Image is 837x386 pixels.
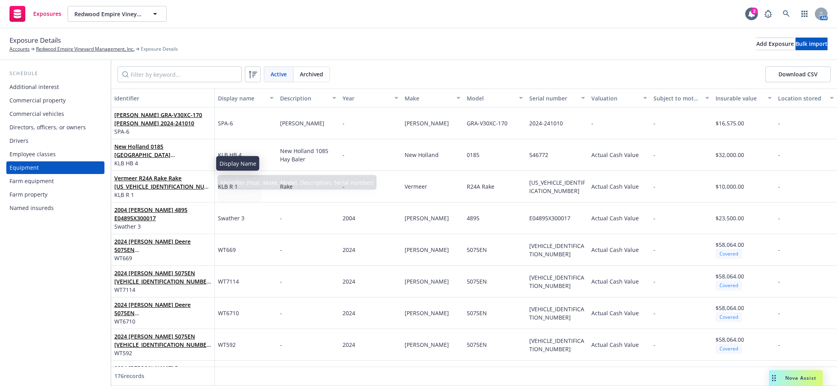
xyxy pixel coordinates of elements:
[343,309,355,317] span: 2024
[760,6,776,22] a: Report a Bug
[6,81,104,93] a: Additional interest
[467,151,479,159] span: 0185
[114,372,144,380] span: 176 records
[114,143,191,167] a: New Holland 0185 [GEOGRAPHIC_DATA] [GEOGRAPHIC_DATA] 546772
[280,309,282,317] span: -
[114,349,211,357] span: WT592
[280,341,282,348] span: -
[529,242,584,258] span: [VEHICLE_IDENTIFICATION_NUMBER]
[280,119,324,127] span: [PERSON_NAME]
[141,45,178,53] span: Exposure Details
[756,38,794,50] div: Add Exposure
[405,151,439,159] span: New Holland
[526,89,588,108] button: Serial number
[114,286,211,294] span: WT7114
[6,70,104,78] div: Schedule
[588,89,650,108] button: Valuation
[280,278,282,285] span: -
[591,151,639,159] span: Actual Cash Value
[653,151,655,159] span: -
[218,94,265,102] div: Display name
[9,121,86,134] div: Directors, officers, or owners
[591,278,639,285] span: Actual Cash Value
[114,111,202,127] a: [PERSON_NAME] GRA-V30XC-170 [PERSON_NAME] 2024-241010
[114,191,211,199] span: KLB R 1
[114,317,211,325] span: WT6710
[650,89,712,108] button: Subject to motor vehicle insurance law
[9,81,59,93] div: Additional interest
[769,370,823,386] button: Nova Assist
[114,269,211,286] span: 2024 [PERSON_NAME] 5075EN [VEHICLE_IDENTIFICATION_NUMBER]
[114,174,209,199] a: Vermeer R24A Rake Rake [US_VEHICLE_IDENTIFICATION_NUMBER]
[712,89,775,108] button: Insurable value
[467,119,508,127] span: GRA-V30XC-170
[114,269,210,293] a: 2024 [PERSON_NAME] 5075EN [VEHICLE_IDENTIFICATION_NUMBER]
[653,341,655,348] span: -
[218,119,233,127] span: SPA-6
[343,341,355,348] span: 2024
[405,278,449,285] span: [PERSON_NAME]
[9,134,28,147] div: Drivers
[653,119,655,127] span: -
[6,121,104,134] a: Directors, officers, or owners
[9,45,30,53] a: Accounts
[114,301,211,317] span: 2024 [PERSON_NAME] Deere 5075EN [VEHICLE_IDENTIFICATION_NUMBER]
[591,309,639,317] span: Actual Cash Value
[775,89,837,108] button: Location stored
[716,272,744,280] span: $58,064.00
[716,119,744,127] span: $16,575.00
[769,370,779,386] div: Drag to move
[716,344,742,354] div: Covered
[114,333,210,357] a: 2024 [PERSON_NAME] 5075EN [VEHICLE_IDENTIFICATION_NUMBER]
[785,375,816,381] span: Nova Assist
[6,188,104,201] a: Farm property
[114,127,211,136] span: SPA-6
[9,175,54,187] div: Farm equipment
[280,214,282,222] span: -
[529,337,584,353] span: [VEHICLE_IDENTIFICATION_NUMBER]
[6,161,104,174] a: Equipment
[653,309,655,317] span: -
[6,134,104,147] a: Drivers
[36,45,134,53] a: Redwood Empire Vineyard Management, Inc.
[529,179,585,195] span: [US_VEHICLE_IDENTIFICATION_NUMBER]
[778,214,780,222] span: -
[280,246,282,254] span: -
[405,214,449,222] span: [PERSON_NAME]
[74,10,143,18] span: Redwood Empire Vineyard Management, Inc.
[778,6,794,22] a: Search
[114,159,211,167] span: KLB HB 4
[114,142,211,159] span: New Holland 0185 [GEOGRAPHIC_DATA] [GEOGRAPHIC_DATA] 546772
[401,89,464,108] button: Make
[765,66,831,82] button: Download CSV
[778,246,780,254] span: -
[218,277,239,286] span: WT7114
[280,147,330,163] span: New Holland 1085 Hay Baler
[218,246,236,254] span: WT669
[778,119,780,127] span: -
[529,151,548,159] span: 546772
[114,301,210,333] a: 2024 [PERSON_NAME] Deere 5075EN [VEHICLE_IDENTIFICATION_NUMBER]
[218,309,239,317] span: WT6710
[716,304,744,312] span: $58,064.00
[591,246,639,254] span: Actual Cash Value
[9,202,54,214] div: Named insureds
[405,246,449,254] span: [PERSON_NAME]
[653,214,655,222] span: -
[9,35,61,45] span: Exposure Details
[280,94,327,102] div: Description
[271,70,287,78] span: Active
[218,341,236,349] span: WT592
[653,246,655,254] span: -
[591,119,593,127] span: -
[778,277,780,286] span: -
[405,341,449,348] span: [PERSON_NAME]
[778,309,780,317] span: -
[114,222,211,231] span: Swather 3
[343,246,355,254] span: 2024
[716,94,763,102] div: Insurable value
[300,70,323,78] span: Archived
[343,94,390,102] div: Year
[716,280,742,290] div: Covered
